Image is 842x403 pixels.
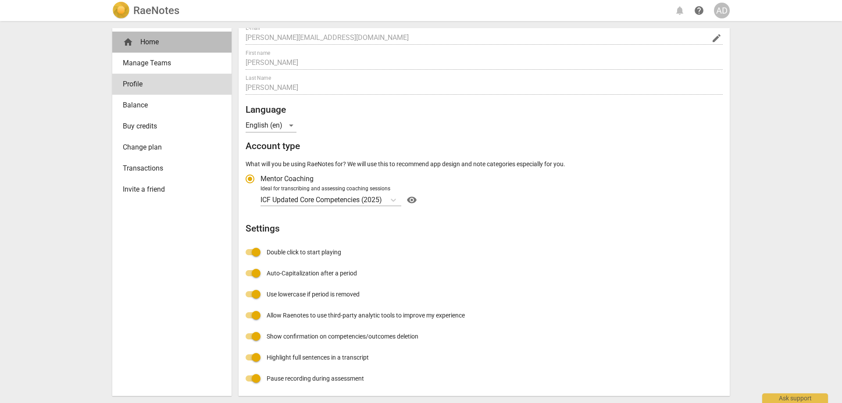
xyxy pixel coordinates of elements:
a: LogoRaeNotes [112,2,179,19]
div: Home [112,32,232,53]
a: Profile [112,74,232,95]
span: Auto-Capitalization after a period [267,269,357,278]
p: What will you be using RaeNotes for? We will use this to recommend app design and note categories... [246,160,723,169]
span: Change plan [123,142,214,153]
a: Transactions [112,158,232,179]
button: Change Email [710,32,723,44]
button: Help [405,193,419,207]
h2: Language [246,104,723,115]
label: Last Name [246,75,271,81]
label: First name [246,50,270,56]
span: help [694,5,704,16]
div: Ask support [762,393,828,403]
input: Ideal for transcribing and assessing coaching sessionsICF Updated Core Competencies (2025)Help [383,196,385,204]
a: Manage Teams [112,53,232,74]
span: Buy credits [123,121,214,132]
p: ICF Updated Core Competencies (2025) [260,195,382,205]
a: Invite a friend [112,179,232,200]
h2: Settings [246,223,723,234]
div: Account type [246,168,723,207]
a: Help [401,193,419,207]
span: Highlight full sentences in a transcript [267,353,369,362]
span: Transactions [123,163,214,174]
span: home [123,37,133,47]
img: Logo [112,2,130,19]
span: Double click to start playing [267,248,341,257]
div: Home [123,37,214,47]
span: Mentor Coaching [260,174,314,184]
a: Balance [112,95,232,116]
span: Show confirmation on competencies/outcomes deletion [267,332,418,341]
span: visibility [405,195,419,205]
span: Balance [123,100,214,111]
div: English (en) [246,118,296,132]
span: Allow Raenotes to use third-party analytic tools to improve my experience [267,311,465,320]
a: Buy credits [112,116,232,137]
span: edit [711,33,722,43]
h2: Account type [246,141,723,152]
h2: RaeNotes [133,4,179,17]
span: Pause recording during assessment [267,374,364,383]
div: Ideal for transcribing and assessing coaching sessions [260,185,720,193]
span: Use lowercase if period is removed [267,290,360,299]
span: Profile [123,79,214,89]
label: E-mail [246,25,260,31]
a: Change plan [112,137,232,158]
a: Help [691,3,707,18]
span: Invite a friend [123,184,214,195]
button: AD [714,3,730,18]
span: Manage Teams [123,58,214,68]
